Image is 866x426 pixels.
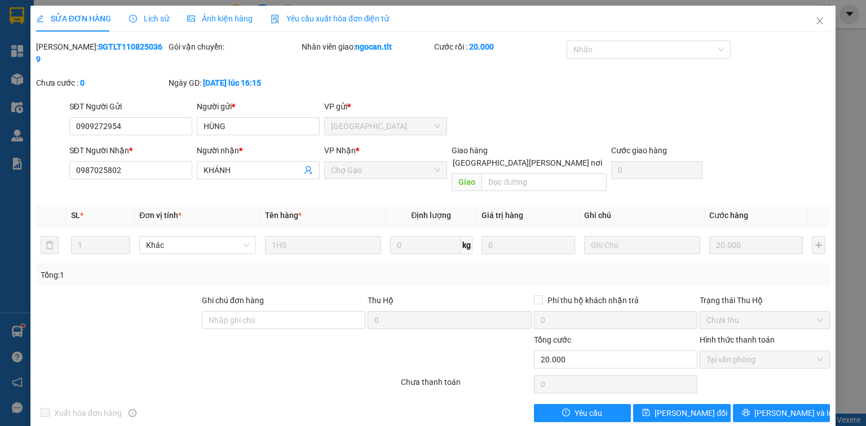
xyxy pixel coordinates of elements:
[611,161,702,179] input: Cước giao hàng
[469,42,494,51] b: 20.000
[575,407,602,419] span: Yêu cầu
[169,77,299,89] div: Ngày GD:
[481,211,523,220] span: Giá trị hàng
[36,77,166,89] div: Chưa cước :
[197,100,320,113] div: Người gửi
[700,335,775,344] label: Hình thức thanh toán
[815,16,824,25] span: close
[709,236,803,254] input: 0
[331,162,440,179] span: Chợ Gạo
[411,211,451,220] span: Định lượng
[202,296,264,305] label: Ghi chú đơn hàng
[642,409,650,418] span: save
[203,78,261,87] b: [DATE] lúc 16:15
[448,157,607,169] span: [GEOGRAPHIC_DATA][PERSON_NAME] nơi
[452,146,488,155] span: Giao hàng
[355,42,392,51] b: ngocan.tlt
[271,15,280,24] img: icon
[265,211,302,220] span: Tên hàng
[187,14,253,23] span: Ảnh kiện hàng
[742,409,750,418] span: printer
[36,14,111,23] span: SỬA ĐƠN HÀNG
[534,404,631,422] button: exclamation-circleYêu cầu
[80,78,85,87] b: 0
[461,236,472,254] span: kg
[331,118,440,135] span: Sài Gòn
[139,211,182,220] span: Đơn vị tính
[197,144,320,157] div: Người nhận
[706,312,823,329] span: Chưa thu
[304,166,313,175] span: user-add
[71,211,80,220] span: SL
[709,211,748,220] span: Cước hàng
[50,407,126,419] span: Xuất hóa đơn hàng
[41,236,59,254] button: delete
[584,236,700,254] input: Ghi Chú
[534,335,571,344] span: Tổng cước
[41,269,335,281] div: Tổng: 1
[700,294,830,307] div: Trạng thái Thu Hộ
[129,409,136,417] span: info-circle
[271,14,390,23] span: Yêu cầu xuất hóa đơn điện tử
[580,205,705,227] th: Ghi chú
[36,15,44,23] span: edit
[36,42,162,64] b: SGTLT1108250369
[302,41,432,53] div: Nhân viên giao:
[129,14,169,23] span: Lịch sử
[368,296,394,305] span: Thu Hộ
[146,237,249,254] span: Khác
[562,409,570,418] span: exclamation-circle
[754,407,833,419] span: [PERSON_NAME] và In
[812,236,825,254] button: plus
[400,376,532,396] div: Chưa thanh toán
[611,146,667,155] label: Cước giao hàng
[434,41,564,53] div: Cước rồi :
[324,146,356,155] span: VP Nhận
[169,41,299,53] div: Gói vận chuyển:
[187,15,195,23] span: picture
[706,351,823,368] span: Tại văn phòng
[452,173,481,191] span: Giao
[265,236,381,254] input: VD: Bàn, Ghế
[633,404,731,422] button: save[PERSON_NAME] đổi
[655,407,727,419] span: [PERSON_NAME] đổi
[324,100,447,113] div: VP gửi
[543,294,643,307] span: Phí thu hộ khách nhận trả
[69,144,192,157] div: SĐT Người Nhận
[202,311,365,329] input: Ghi chú đơn hàng
[69,100,192,113] div: SĐT Người Gửi
[804,6,836,37] button: Close
[129,15,137,23] span: clock-circle
[481,173,607,191] input: Dọc đường
[481,236,575,254] input: 0
[733,404,830,422] button: printer[PERSON_NAME] và In
[36,41,166,65] div: [PERSON_NAME]:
